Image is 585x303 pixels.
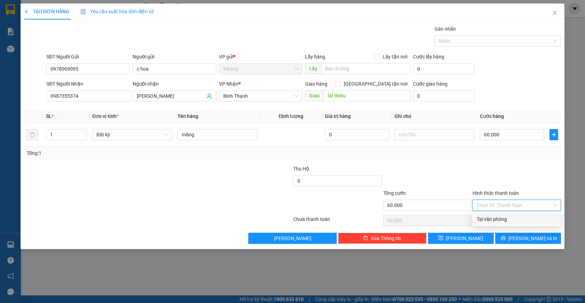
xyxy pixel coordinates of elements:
span: [PERSON_NAME] [274,234,311,242]
div: SĐT Người Nhận [46,80,130,88]
div: Tại văn phòng [477,215,557,223]
input: VD: Bàn, Ghế [178,129,257,140]
span: Giá trị hàng [325,113,351,119]
span: Bất kỳ [96,129,168,140]
span: SL [46,113,52,119]
span: Xóa Thông tin [371,234,401,242]
span: delete [363,236,368,241]
span: plus [550,132,558,137]
div: Người nhận [133,80,216,88]
input: Ghi Chú [395,129,474,140]
span: Tên hàng [178,113,198,119]
label: Cước lấy hàng [413,54,444,59]
button: delete [27,129,38,140]
span: [PERSON_NAME] và In [508,234,557,242]
span: TẠO ĐƠN HÀNG [24,9,69,14]
button: [PERSON_NAME] [248,233,337,244]
span: plus [24,9,29,14]
span: VP Nhận [219,81,239,87]
button: deleteXóa Thông tin [338,233,427,244]
span: save [438,236,443,241]
span: Lấy hàng [305,54,325,59]
th: Ghi chú [392,110,477,123]
span: Yêu cầu xuất hóa đơn điện tử [80,9,154,14]
button: plus [549,129,558,140]
span: [GEOGRAPHIC_DATA] tận nơi [341,80,410,88]
span: Đơn vị tính [92,113,118,119]
span: Lấy [305,63,321,74]
span: printer [501,236,506,241]
span: Định lượng [279,113,303,119]
div: Tổng: 1 [27,149,226,157]
button: save[PERSON_NAME] [428,233,494,244]
span: Bình Thạnh [223,91,298,101]
button: printer[PERSON_NAME] và In [495,233,561,244]
input: 0 [325,129,389,140]
div: Người gửi [133,53,216,61]
label: Gán nhãn [435,26,456,32]
span: KBang [223,64,298,74]
img: icon [80,9,86,15]
div: SĐT Người Gửi [46,53,130,61]
label: Cước giao hàng [413,81,447,87]
span: user-add [206,93,212,99]
span: Lấy tận nơi [380,53,410,61]
input: Cước giao hàng [413,90,475,102]
span: Cước hàng [480,113,504,119]
label: Hình thức thanh toán [473,190,519,196]
div: Chưa thanh toán [292,215,382,228]
span: Giao hàng [305,81,327,87]
div: VP gửi [219,53,303,61]
input: Dọc đường [321,63,410,74]
button: Close [545,3,564,23]
span: Giao [305,90,323,101]
span: Tổng cước [383,190,406,196]
span: Thu Hộ [293,166,309,172]
input: Cước lấy hàng [413,63,475,74]
input: Dọc đường [323,90,410,101]
span: [PERSON_NAME] [446,234,483,242]
span: close [552,10,557,16]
